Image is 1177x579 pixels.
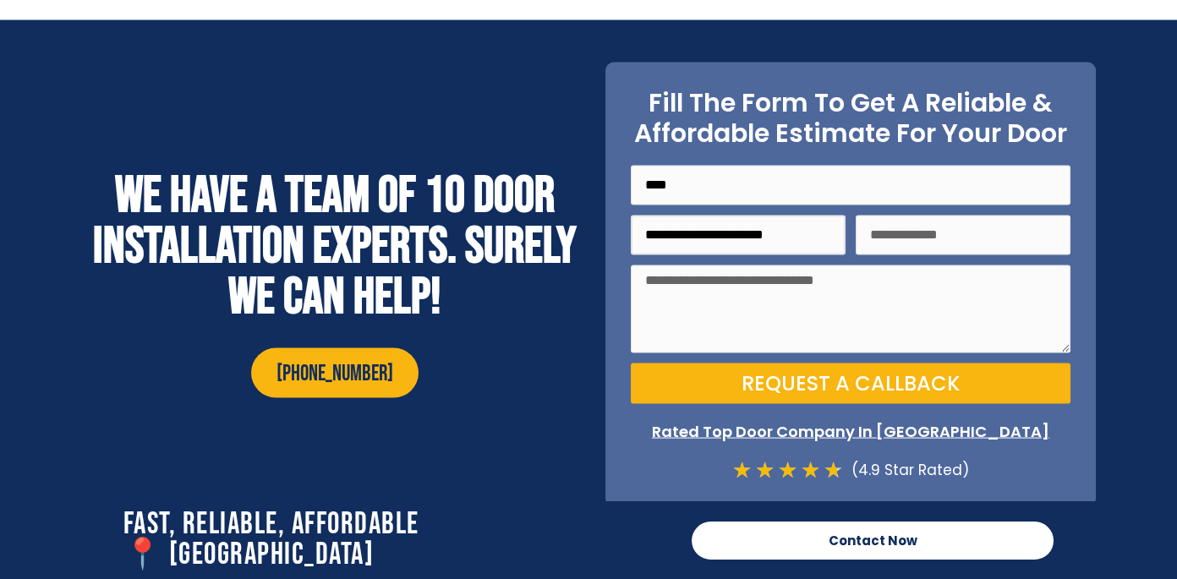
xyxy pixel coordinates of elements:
div: 4.7/5 [732,459,843,482]
span: Request a Callback [742,374,960,394]
a: Contact Now [692,522,1054,560]
i: ★ [732,459,752,482]
h2: WE HAVE A TEAM OF 10 DOOR installation EXPERTS. SURELY WE CAN HELP! [90,171,580,323]
span: Contact Now [828,534,917,547]
a: [PHONE_NUMBER] [251,348,419,398]
i: ★ [778,459,797,482]
div: (4.9 Star Rated) [843,459,969,482]
i: ★ [801,459,820,482]
h2: Fast, Reliable, Affordable 📍 [GEOGRAPHIC_DATA] [123,510,675,571]
p: Rated Top Door Company In [GEOGRAPHIC_DATA] [631,421,1070,442]
h2: Fill The Form To Get A Reliable & Affordable Estimate For Your Door [631,88,1070,149]
i: ★ [755,459,775,482]
span: [PHONE_NUMBER] [276,361,393,388]
form: On Point Locksmith [631,166,1070,414]
button: Request a Callback [631,363,1070,404]
i: ★ [824,459,843,482]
